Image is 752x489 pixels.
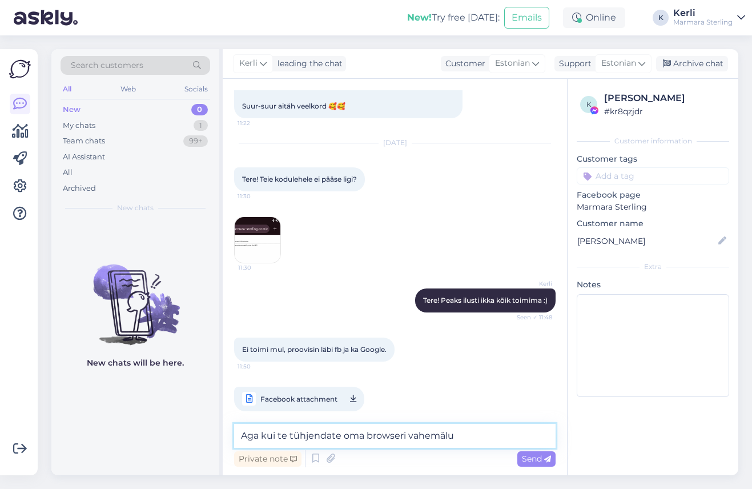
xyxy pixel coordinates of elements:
[118,82,138,97] div: Web
[577,262,729,272] div: Extra
[234,387,364,411] a: Facebook attachment11:50
[234,451,301,467] div: Private note
[577,279,729,291] p: Notes
[238,408,280,423] span: 11:50
[509,279,552,288] span: Kerli
[577,201,729,213] p: Marmara Sterling
[577,218,729,230] p: Customer name
[577,189,729,201] p: Facebook page
[63,120,95,131] div: My chats
[117,203,154,213] span: New chats
[673,18,733,27] div: Marmara Sterling
[238,192,280,201] span: 11:30
[191,104,208,115] div: 0
[273,58,343,70] div: leading the chat
[577,153,729,165] p: Customer tags
[509,313,552,322] span: Seen ✓ 11:48
[239,57,258,70] span: Kerli
[9,58,31,80] img: Askly Logo
[604,91,726,105] div: [PERSON_NAME]
[234,424,556,448] textarea: Aga kui te tühjendate oma browseri vahemälu
[604,105,726,118] div: # kr8qzjdr
[63,135,105,147] div: Team chats
[407,12,432,23] b: New!
[495,57,530,70] span: Estonian
[423,296,548,304] span: Tere! Peaks ilusti ikka kõik toimima :)
[522,454,551,464] span: Send
[504,7,549,29] button: Emails
[242,175,357,183] span: Tere! Teie kodulehele ei pääse ligi?
[242,345,387,354] span: Ei toimi mul, proovisin läbi fb ja ka Google.
[235,217,280,263] img: Attachment
[577,136,729,146] div: Customer information
[183,135,208,147] div: 99+
[441,58,485,70] div: Customer
[673,9,745,27] a: KerliMarmara Sterling
[601,57,636,70] span: Estonian
[71,59,143,71] span: Search customers
[554,58,592,70] div: Support
[238,119,280,127] span: 11:22
[577,167,729,185] input: Add a tag
[656,56,728,71] div: Archive chat
[63,167,73,178] div: All
[407,11,500,25] div: Try free [DATE]:
[653,10,669,26] div: K
[673,9,733,18] div: Kerli
[563,7,625,28] div: Online
[586,100,592,109] span: k
[182,82,210,97] div: Socials
[63,104,81,115] div: New
[238,362,280,371] span: 11:50
[63,151,105,163] div: AI Assistant
[61,82,74,97] div: All
[577,235,716,247] input: Add name
[87,357,184,369] p: New chats will be here.
[51,244,219,347] img: No chats
[260,392,337,406] span: Facebook attachment
[234,138,556,148] div: [DATE]
[63,183,96,194] div: Archived
[194,120,208,131] div: 1
[238,263,281,272] span: 11:30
